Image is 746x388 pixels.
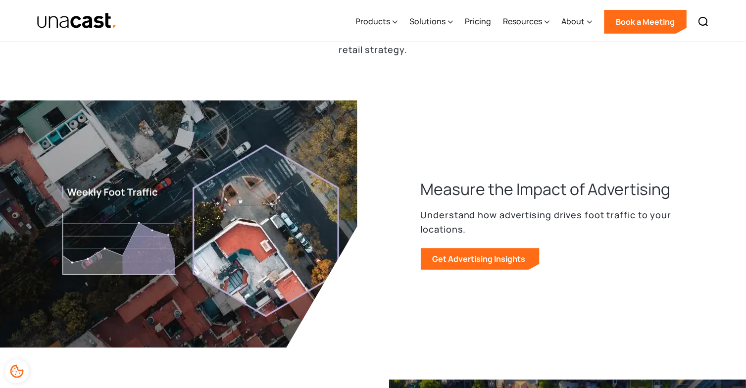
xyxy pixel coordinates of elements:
[465,1,491,42] a: Pricing
[503,15,542,27] div: Resources
[421,178,671,200] h3: Measure the Impact of Advertising
[604,10,687,34] a: Book a Meeting
[421,208,690,237] p: Understand how advertising drives foot traffic to your locations.
[409,1,453,42] div: Solutions
[37,12,117,30] img: Unacast text logo
[697,16,709,28] img: Search icon
[355,1,398,42] div: Products
[503,1,549,42] div: Resources
[421,248,540,270] a: Get Advertising Insights
[355,15,390,27] div: Products
[37,12,117,30] a: home
[409,15,446,27] div: Solutions
[561,15,585,27] div: About
[175,28,571,57] p: Measure the impact of foot traffic across your stores and optimize your retail strategy.
[5,359,29,383] div: Cookie Preferences
[561,1,592,42] div: About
